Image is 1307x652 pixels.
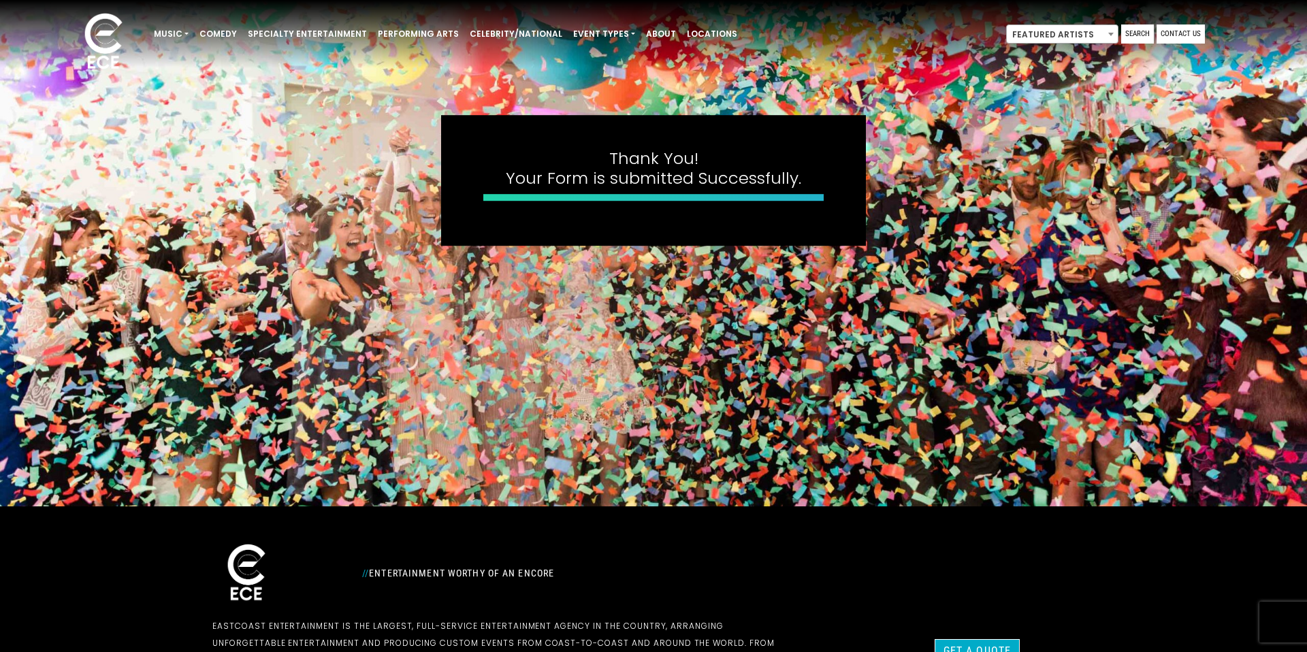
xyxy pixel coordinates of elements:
[212,540,280,606] img: ece_new_logo_whitev2-1.png
[242,22,372,46] a: Specialty Entertainment
[354,562,803,584] div: Entertainment Worthy of an Encore
[194,22,242,46] a: Comedy
[568,22,641,46] a: Event Types
[1006,25,1118,44] span: Featured Artists
[464,22,568,46] a: Celebrity/National
[362,568,369,578] span: //
[69,10,138,76] img: ece_new_logo_whitev2-1.png
[1121,25,1154,44] a: Search
[148,22,194,46] a: Music
[372,22,464,46] a: Performing Arts
[681,22,743,46] a: Locations
[641,22,681,46] a: About
[1007,25,1118,44] span: Featured Artists
[1157,25,1205,44] a: Contact Us
[483,149,824,189] h4: Thank You! Your Form is submitted Successfully.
